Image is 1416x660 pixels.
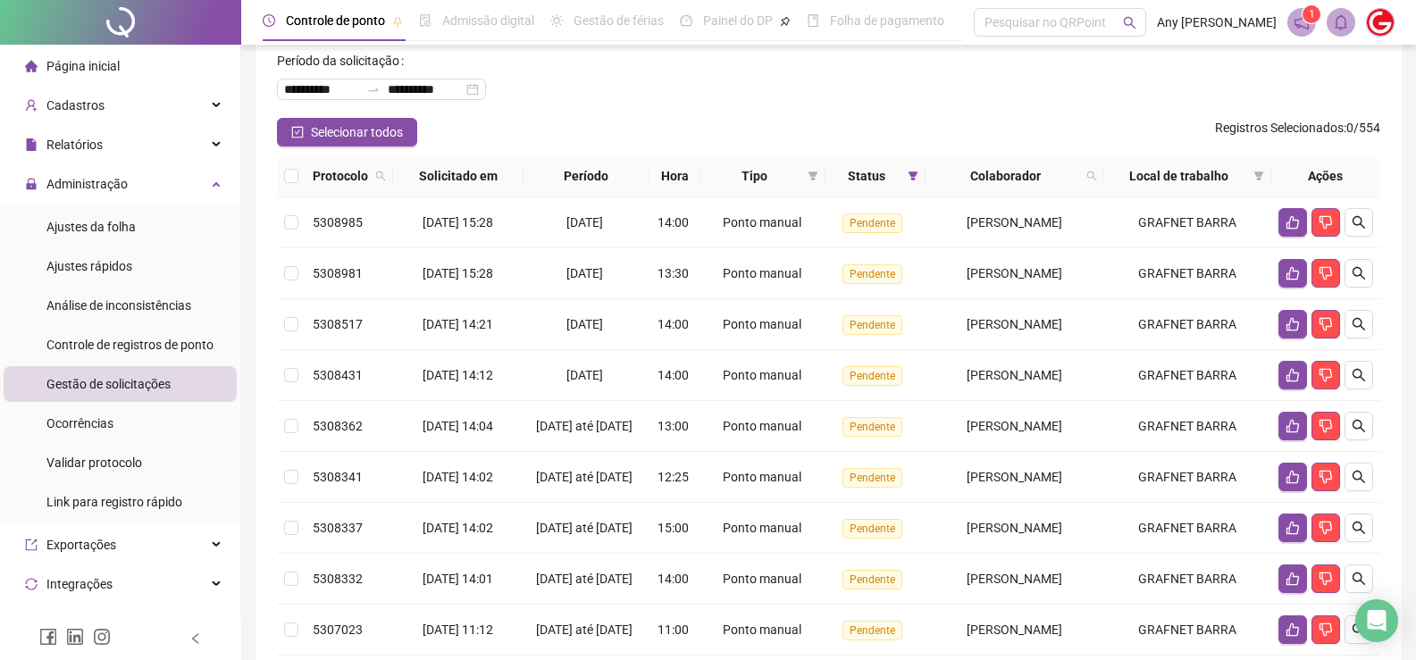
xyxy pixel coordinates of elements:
[842,570,902,589] span: Pendente
[723,521,801,535] span: Ponto manual
[313,266,363,280] span: 5308981
[423,419,493,433] span: [DATE] 14:04
[1111,166,1246,186] span: Local de trabalho
[366,82,381,96] span: swap-right
[419,14,432,27] span: file-done
[807,14,819,27] span: book
[524,155,649,197] th: Período
[1333,14,1349,30] span: bell
[1319,470,1333,484] span: dislike
[313,317,363,331] span: 5308517
[723,419,801,433] span: Ponto manual
[1355,599,1398,642] div: Open Intercom Messenger
[1286,622,1300,637] span: like
[263,14,275,27] span: clock-circle
[46,177,128,191] span: Administração
[1303,5,1320,23] sup: 1
[703,13,773,28] span: Painel do DP
[313,572,363,586] span: 5308332
[375,171,386,181] span: search
[25,578,38,590] span: sync
[46,298,191,313] span: Análise de inconsistências
[423,266,493,280] span: [DATE] 15:28
[1286,317,1300,331] span: like
[967,470,1062,484] span: [PERSON_NAME]
[46,495,182,509] span: Link para registro rápido
[1319,419,1333,433] span: dislike
[423,368,493,382] span: [DATE] 14:12
[313,622,363,637] span: 5307023
[372,163,390,189] span: search
[423,470,493,484] span: [DATE] 14:02
[313,166,368,186] span: Protocolo
[658,622,689,637] span: 11:00
[658,266,689,280] span: 13:30
[1352,521,1366,535] span: search
[708,166,800,186] span: Tipo
[566,266,603,280] span: [DATE]
[46,338,214,352] span: Controle de registros de ponto
[25,138,38,151] span: file
[658,317,689,331] span: 14:00
[536,572,633,586] span: [DATE] até [DATE]
[1352,622,1366,637] span: search
[1352,470,1366,484] span: search
[442,13,534,28] span: Admissão digital
[550,14,563,27] span: sun
[46,377,171,391] span: Gestão de solicitações
[1215,118,1380,146] span: : 0 / 554
[566,215,603,230] span: [DATE]
[842,366,902,386] span: Pendente
[25,99,38,112] span: user-add
[1286,521,1300,535] span: like
[423,622,493,637] span: [DATE] 11:12
[1250,163,1268,189] span: filter
[723,572,801,586] span: Ponto manual
[1319,317,1333,331] span: dislike
[313,419,363,433] span: 5308362
[536,622,633,637] span: [DATE] até [DATE]
[313,368,363,382] span: 5308431
[1123,16,1136,29] span: search
[1367,9,1394,36] img: 64933
[39,628,57,646] span: facebook
[277,118,417,146] button: Selecionar todos
[1319,215,1333,230] span: dislike
[649,155,701,197] th: Hora
[1104,452,1271,503] td: GRAFNET BARRA
[93,628,111,646] span: instagram
[46,138,103,152] span: Relatórios
[313,470,363,484] span: 5308341
[366,82,381,96] span: to
[908,171,918,181] span: filter
[842,417,902,437] span: Pendente
[277,46,411,75] label: Período da solicitação
[423,317,493,331] span: [DATE] 14:21
[46,416,113,430] span: Ocorrências
[46,98,105,113] span: Cadastros
[286,13,385,28] span: Controle de ponto
[1086,171,1097,181] span: search
[423,521,493,535] span: [DATE] 14:02
[967,215,1062,230] span: [PERSON_NAME]
[1253,171,1264,181] span: filter
[808,171,818,181] span: filter
[393,155,524,197] th: Solicitado em
[1319,266,1333,280] span: dislike
[967,521,1062,535] span: [PERSON_NAME]
[904,163,922,189] span: filter
[1352,317,1366,331] span: search
[311,122,403,142] span: Selecionar todos
[46,259,132,273] span: Ajustes rápidos
[723,622,801,637] span: Ponto manual
[1319,572,1333,586] span: dislike
[46,616,119,631] span: Acesso à API
[1083,163,1101,189] span: search
[313,215,363,230] span: 5308985
[1104,197,1271,248] td: GRAFNET BARRA
[1104,554,1271,605] td: GRAFNET BARRA
[536,521,633,535] span: [DATE] até [DATE]
[1104,299,1271,350] td: GRAFNET BARRA
[830,13,944,28] span: Folha de pagamento
[46,220,136,234] span: Ajustes da folha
